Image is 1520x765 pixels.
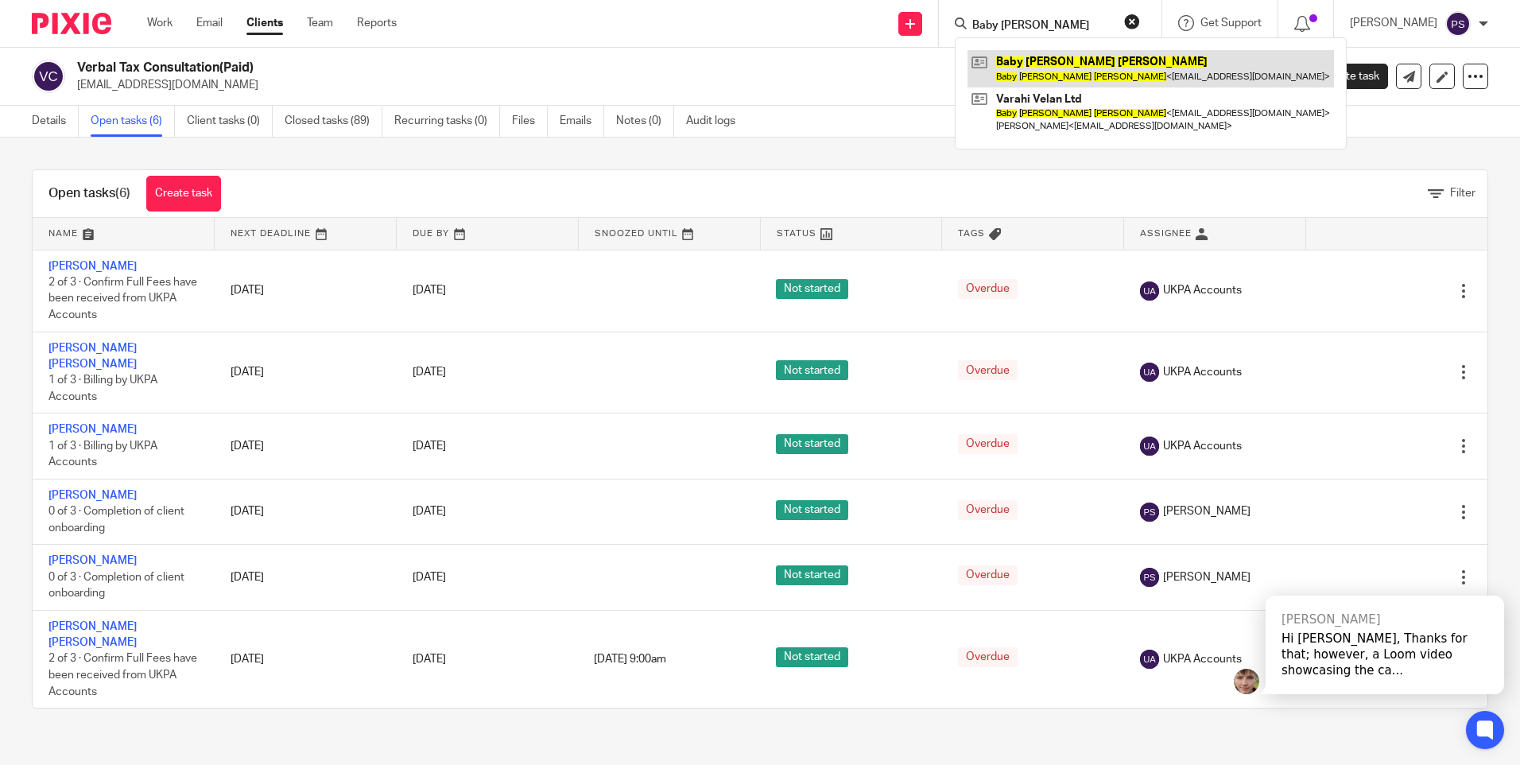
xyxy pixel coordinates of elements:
img: svg%3E [32,60,65,93]
span: UKPA Accounts [1163,651,1242,667]
input: Search [971,19,1114,33]
a: [PERSON_NAME] [48,555,137,566]
td: [DATE] [215,414,397,479]
span: [PERSON_NAME] [1163,569,1251,585]
h1: Open tasks [48,185,130,202]
span: Not started [776,360,848,380]
span: Not started [776,647,848,667]
button: Clear [1124,14,1140,29]
span: Not started [776,565,848,585]
span: (6) [115,187,130,200]
p: [EMAIL_ADDRESS][DOMAIN_NAME] [77,77,1272,93]
span: 2 of 3 · Confirm Full Fees have been received from UKPA Accounts [48,654,197,697]
img: svg%3E [1445,11,1471,37]
a: Team [307,15,333,31]
a: [PERSON_NAME] [48,490,137,501]
a: [PERSON_NAME] [PERSON_NAME] [48,621,137,648]
a: [PERSON_NAME] [PERSON_NAME] [48,343,137,370]
span: Status [777,229,816,238]
a: [PERSON_NAME] [48,424,137,435]
a: Files [512,106,548,137]
span: Overdue [958,647,1018,667]
span: 2 of 3 · Confirm Full Fees have been received from UKPA Accounts [48,277,197,320]
span: [PERSON_NAME] [1163,503,1251,519]
span: UKPA Accounts [1163,438,1242,454]
span: [DATE] [413,441,446,452]
a: Recurring tasks (0) [394,106,500,137]
span: 0 of 3 · Completion of client onboarding [48,506,184,534]
a: Closed tasks (89) [285,106,382,137]
a: Clients [246,15,283,31]
span: UKPA Accounts [1163,282,1242,298]
div: Hi [PERSON_NAME], Thanks for that; however, a Loom video showcasing the ca... [1282,631,1488,678]
a: Reports [357,15,397,31]
span: Get Support [1200,17,1262,29]
img: svg%3E [1140,282,1159,301]
td: [DATE] [215,610,397,708]
a: Emails [560,106,604,137]
span: Overdue [958,565,1018,585]
span: [DATE] [413,572,446,583]
span: UKPA Accounts [1163,364,1242,380]
td: [DATE] [215,332,397,414]
span: Filter [1450,188,1475,199]
a: Audit logs [686,106,747,137]
a: Details [32,106,79,137]
img: svg%3E [1140,650,1159,669]
td: [DATE] [215,479,397,544]
p: [PERSON_NAME] [1350,15,1437,31]
span: Overdue [958,434,1018,454]
span: Snoozed Until [595,229,678,238]
span: Not started [776,279,848,299]
img: svg%3E [1140,363,1159,382]
span: Not started [776,500,848,520]
img: svg%3E [1140,568,1159,587]
span: [DATE] [413,285,446,296]
a: Notes (0) [616,106,674,137]
span: Overdue [958,360,1018,380]
span: [DATE] [413,367,446,378]
a: Open tasks (6) [91,106,175,137]
img: Pixie [32,13,111,34]
span: 1 of 3 · Billing by UKPA Accounts [48,375,157,402]
span: [DATE] [413,654,446,665]
span: [DATE] 9:00am [594,654,666,665]
img: svg%3E [1140,437,1159,456]
a: Email [196,15,223,31]
a: Work [147,15,173,31]
td: [DATE] [215,545,397,610]
img: Chy10dY5LEHvj3TC4UfDpNBP8wd5IkGYgqMBIwt0Bvokvgbo6HzD3csUxYwJb3u3T6n1DKehDzt.jpg [1234,669,1259,694]
span: Overdue [958,500,1018,520]
a: Create task [146,176,221,212]
td: [DATE] [215,250,397,332]
h2: Verbal Tax Consultation(Paid) [77,60,1033,76]
span: Not started [776,434,848,454]
span: 0 of 3 · Completion of client onboarding [48,572,184,600]
div: [PERSON_NAME] [1282,612,1488,627]
span: Tags [958,229,985,238]
a: [PERSON_NAME] [48,261,137,272]
span: [DATE] [413,506,446,517]
a: Client tasks (0) [187,106,273,137]
span: Overdue [958,279,1018,299]
img: svg%3E [1140,503,1159,522]
span: 1 of 3 · Billing by UKPA Accounts [48,441,157,468]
